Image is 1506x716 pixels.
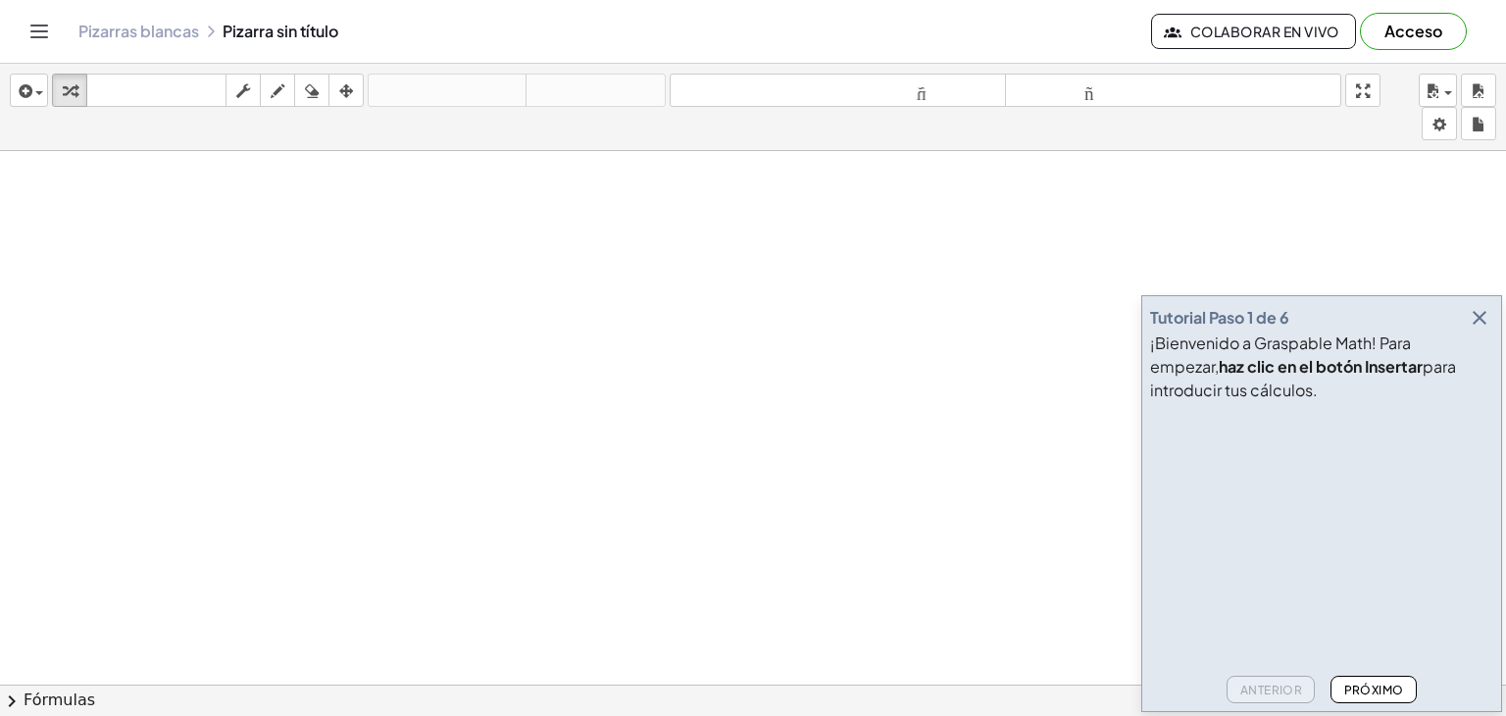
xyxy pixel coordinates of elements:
[1330,676,1416,703] button: Próximo
[24,690,95,709] font: Fórmulas
[78,21,199,41] font: Pizarras blancas
[1005,74,1341,107] button: tamaño_del_formato
[1219,356,1423,377] font: haz clic en el botón Insertar
[530,81,661,100] font: rehacer
[78,22,199,41] a: Pizarras blancas
[24,16,55,47] button: Cambiar navegación
[675,81,1001,100] font: tamaño_del_formato
[670,74,1006,107] button: tamaño_del_formato
[373,81,522,100] font: deshacer
[526,74,666,107] button: rehacer
[368,74,527,107] button: deshacer
[1384,21,1442,41] font: Acceso
[1190,23,1339,40] font: Colaborar en vivo
[86,74,226,107] button: teclado
[91,81,222,100] font: teclado
[1150,332,1411,377] font: ¡Bienvenido a Graspable Math! Para empezar,
[1360,13,1467,50] button: Acceso
[1151,14,1356,49] button: Colaborar en vivo
[1344,683,1404,697] font: Próximo
[1010,81,1336,100] font: tamaño_del_formato
[1150,307,1289,328] font: Tutorial Paso 1 de 6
